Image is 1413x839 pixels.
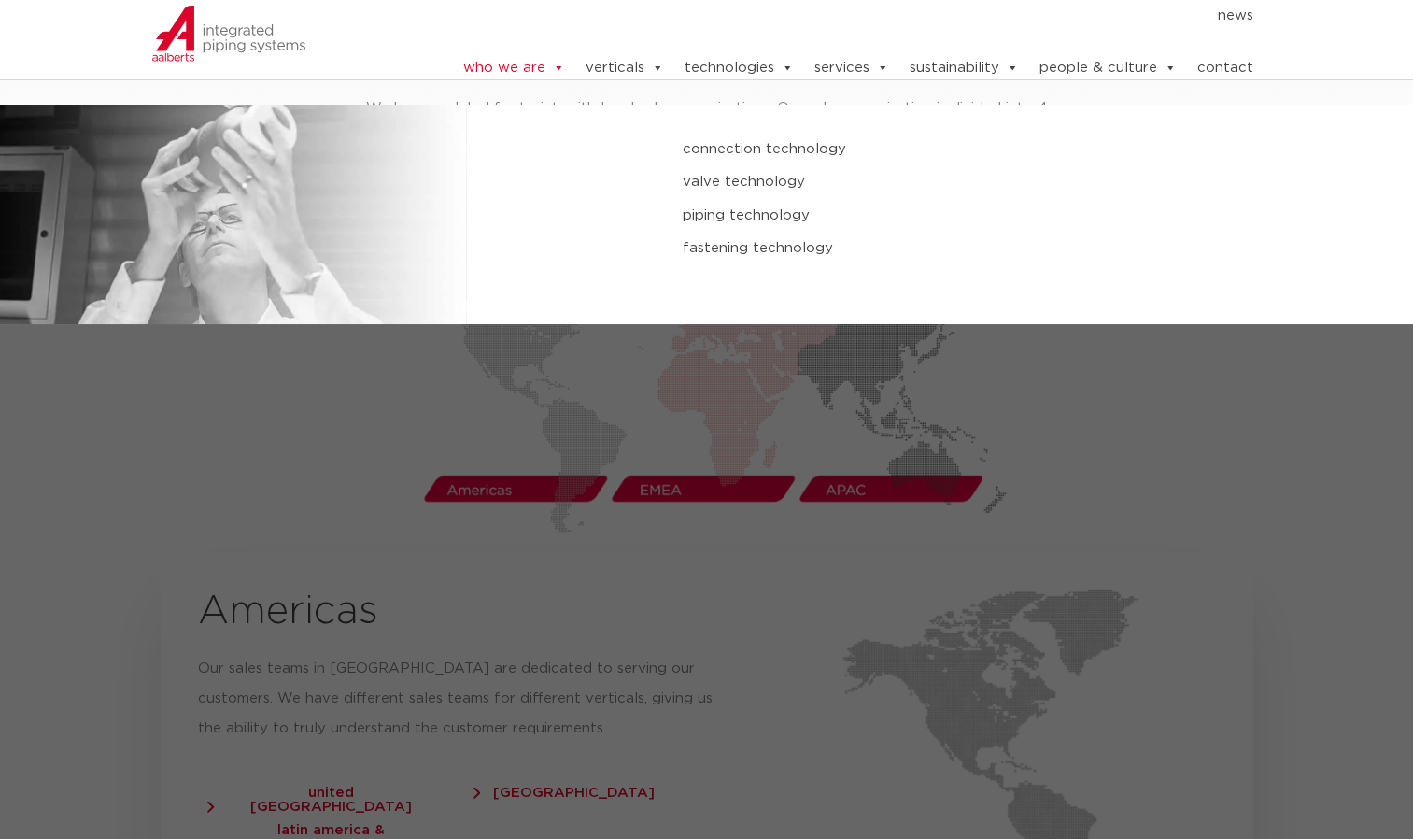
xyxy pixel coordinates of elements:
a: [GEOGRAPHIC_DATA] [473,775,682,799]
a: united [GEOGRAPHIC_DATA] [207,775,465,813]
span: [GEOGRAPHIC_DATA] [473,785,654,799]
a: valve technology [683,170,1213,194]
a: technologies [684,50,793,87]
a: who we are [462,50,564,87]
p: Our sales teams in [GEOGRAPHIC_DATA] are dedicated to serving our customers. We have different sa... [198,653,732,743]
a: connection technology [683,137,1213,162]
h2: Americas [198,590,732,634]
p: We have a global footprint, with local sales organisations. Our sales organisation is divided int... [351,93,1062,183]
a: contact [1196,50,1252,87]
a: piping technology [683,204,1213,228]
a: verticals [585,50,663,87]
a: news [1217,1,1252,31]
a: people & culture [1039,50,1176,87]
a: fastening technology [683,236,1213,261]
nav: Menu [405,1,1253,31]
a: sustainability [909,50,1018,87]
span: united [GEOGRAPHIC_DATA] [207,785,437,813]
a: services [813,50,888,87]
